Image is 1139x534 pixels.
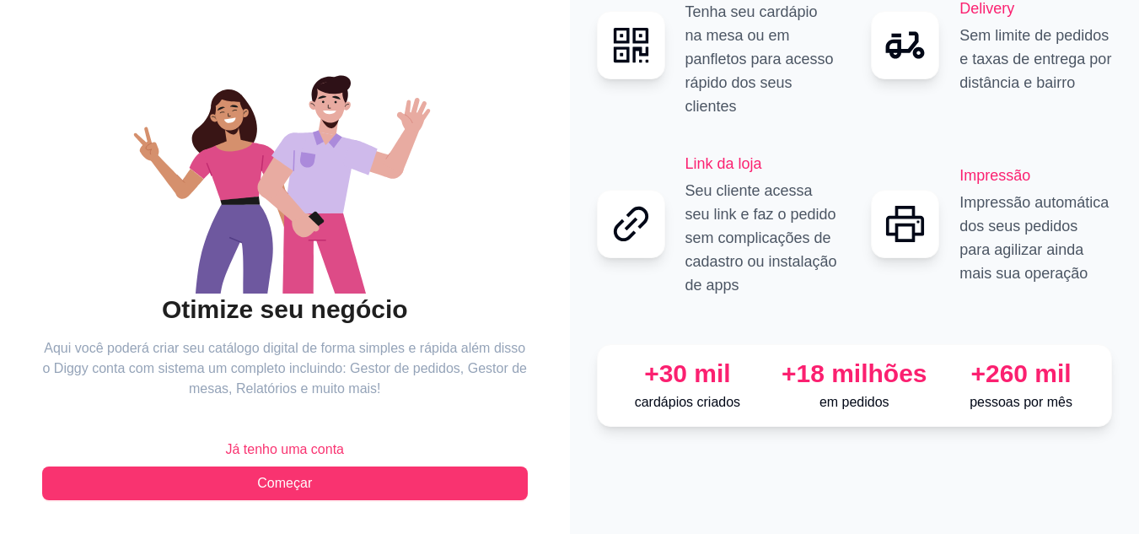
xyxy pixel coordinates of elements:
p: Seu cliente acessa seu link e faz o pedido sem complicações de cadastro ou instalação de apps [685,179,838,297]
h2: Link da loja [685,152,838,175]
div: +260 mil [944,359,1098,389]
p: em pedidos [777,392,931,413]
p: cardápios criados [611,392,765,413]
span: Começar [257,473,312,494]
button: Começar [42,467,528,500]
h2: Impressão [959,164,1112,187]
h2: Otimize seu negócio [42,294,528,326]
span: Já tenho uma conta [225,440,344,460]
p: pessoas por mês [944,392,1098,413]
p: Sem limite de pedidos e taxas de entrega por distância e bairro [959,24,1112,94]
div: animation [42,40,528,294]
article: Aqui você poderá criar seu catálogo digital de forma simples e rápida além disso o Diggy conta co... [42,338,528,399]
p: Impressão automática dos seus pedidos para agilizar ainda mais sua operação [959,191,1112,285]
div: +18 milhões [777,359,931,389]
div: +30 mil [611,359,765,389]
button: Já tenho uma conta [42,433,528,467]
